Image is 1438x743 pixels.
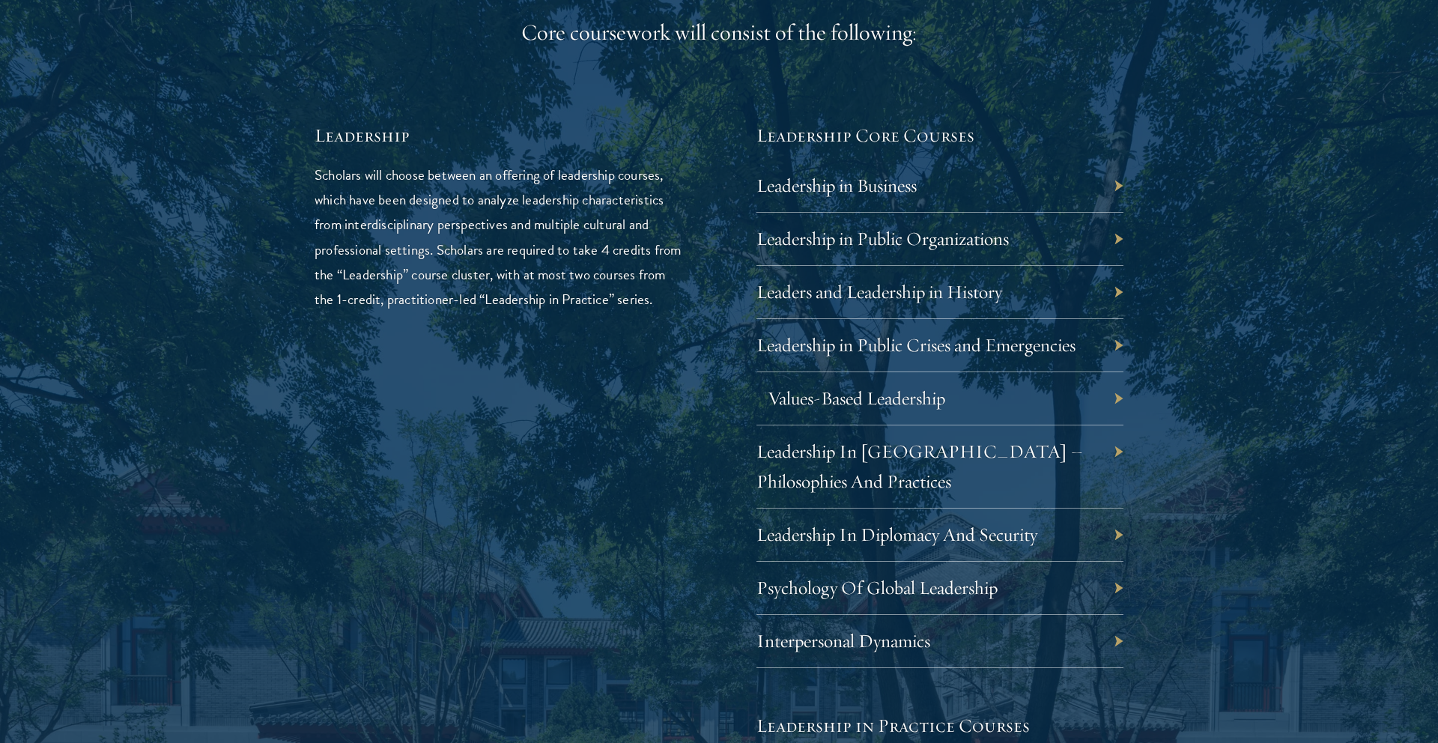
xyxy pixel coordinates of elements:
[756,280,1002,303] a: Leaders and Leadership in History
[756,523,1037,546] a: Leadership In Diplomacy And Security
[756,440,1083,493] a: Leadership In [GEOGRAPHIC_DATA] – Philosophies And Practices
[756,227,1009,250] a: Leadership in Public Organizations
[315,123,682,148] h5: Leadership
[756,629,930,652] a: Interpersonal Dynamics
[756,576,998,599] a: Psychology Of Global Leadership
[756,174,917,197] a: Leadership in Business
[315,18,1123,48] div: Core coursework will consist of the following:
[756,123,1123,148] h5: Leadership Core Courses
[315,163,682,311] p: Scholars will choose between an offering of leadership courses, which have been designed to analy...
[768,386,945,410] a: Values-Based Leadership
[756,713,1123,739] h5: Leadership in Practice Courses
[756,333,1076,357] a: Leadership in Public Crises and Emergencies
